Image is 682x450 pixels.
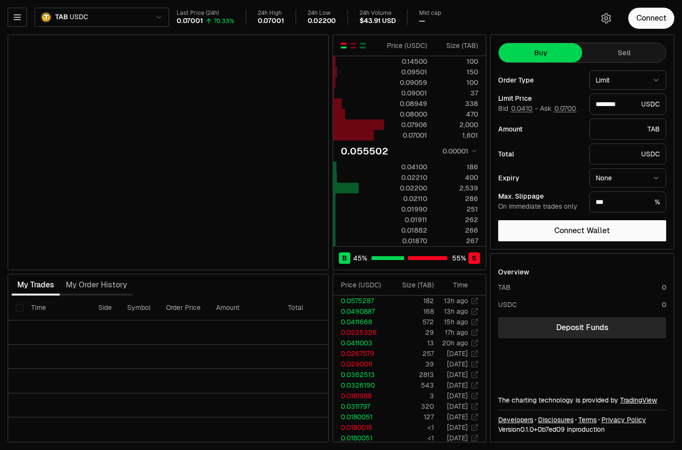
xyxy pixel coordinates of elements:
[333,412,389,422] td: 0.0180051
[177,17,203,25] div: 0.07001
[177,10,234,17] div: Last Price (24h)
[472,253,477,263] span: S
[42,13,50,22] img: TAB Logo
[440,145,478,157] button: 0.00001
[435,183,478,193] div: 2,539
[384,67,427,77] div: 0.09501
[16,304,24,312] button: Select all
[499,43,582,62] button: Buy
[389,348,434,359] td: 257
[389,433,434,443] td: <1
[435,194,478,203] div: 286
[498,283,511,292] div: TAB
[620,396,657,404] a: TradingView
[498,220,666,241] button: Connect Wallet
[589,143,666,165] div: USDC
[384,173,427,182] div: 0.02210
[589,191,666,213] div: %
[359,10,395,17] div: 24h Volume
[333,433,389,443] td: 0.0180051
[498,105,538,113] span: Bid -
[435,225,478,235] div: 266
[280,296,352,320] th: Total
[389,380,434,391] td: 543
[384,236,427,246] div: 0.01870
[333,348,389,359] td: 0.0267579
[341,280,388,290] div: Price ( USDC )
[384,215,427,225] div: 0.01911
[498,175,582,181] div: Expiry
[578,415,597,425] a: Terms
[333,296,389,306] td: 0.0575287
[447,370,468,379] time: [DATE]
[442,339,468,347] time: 20h ago
[384,41,427,50] div: Price ( USDC )
[333,369,389,380] td: 0.0362513
[444,296,468,305] time: 13h ago
[435,67,478,77] div: 150
[510,105,533,112] button: 0.0410
[628,8,674,29] button: Connect
[498,267,529,277] div: Overview
[389,296,434,306] td: 182
[333,338,389,348] td: 0.0411003
[389,317,434,327] td: 572
[158,296,208,320] th: Order Price
[353,253,367,263] span: 45 %
[540,105,577,113] span: Ask
[582,43,666,62] button: Sell
[498,425,666,434] div: Version 0.1.0 + in production
[333,306,389,317] td: 0.0490887
[208,296,280,320] th: Amount
[258,10,284,17] div: 24h High
[444,318,468,326] time: 15h ago
[333,401,389,412] td: 0.0311797
[60,275,133,295] button: My Order History
[389,391,434,401] td: 3
[384,57,427,66] div: 0.14500
[662,283,666,292] div: 0
[447,434,468,442] time: [DATE]
[384,120,427,130] div: 0.07906
[419,10,441,17] div: Mkt cap
[333,380,389,391] td: 0.0326190
[435,204,478,214] div: 251
[447,402,468,411] time: [DATE]
[384,162,427,172] div: 0.04100
[419,17,425,25] div: —
[498,77,582,83] div: Order Type
[70,13,88,22] span: USDC
[384,225,427,235] div: 0.01882
[340,42,347,49] button: Show Buy and Sell Orders
[498,151,582,157] div: Total
[55,13,68,22] span: TAB
[24,296,91,320] th: Time
[452,253,466,263] span: 55 %
[498,395,666,405] div: The charting technology is provided by
[447,349,468,358] time: [DATE]
[384,183,427,193] div: 0.02200
[308,17,336,25] div: 0.02200
[498,126,582,132] div: Amount
[498,193,582,200] div: Max. Slippage
[8,35,328,270] iframe: Financial Chart
[435,57,478,66] div: 100
[447,381,468,390] time: [DATE]
[258,17,284,25] div: 0.07001
[384,78,427,87] div: 0.09059
[384,130,427,140] div: 0.07001
[384,204,427,214] div: 0.01990
[389,412,434,422] td: 127
[435,88,478,98] div: 37
[538,415,574,425] a: Disclosures
[435,162,478,172] div: 186
[308,10,336,17] div: 24h Low
[435,41,478,50] div: Size ( TAB )
[359,17,395,25] div: $43.91 USD
[396,280,434,290] div: Size ( TAB )
[498,415,533,425] a: Developers
[498,202,582,211] div: On immediate trades only
[435,99,478,108] div: 338
[384,88,427,98] div: 0.09001
[435,78,478,87] div: 100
